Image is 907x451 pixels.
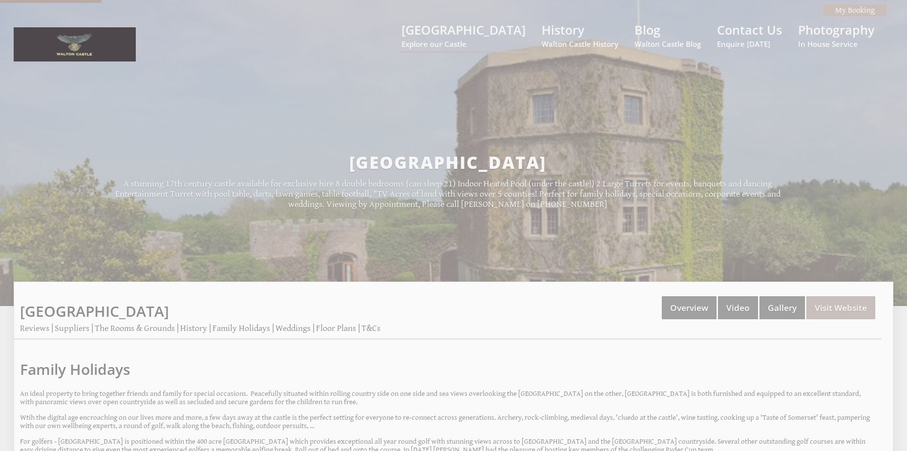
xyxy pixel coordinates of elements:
[823,3,887,17] a: My Booking
[759,296,805,319] a: Gallery
[20,413,875,430] p: Wtih the digital age encroaching on our lives more and more, a few days away at the castle is the...
[180,323,207,333] a: History
[212,323,270,333] a: Family Holidays
[798,39,874,49] small: In House Service
[361,323,380,333] a: T&Cs
[20,389,875,406] p: An ideal property to bring together friends and family for special occasions. Peacefully situated...
[401,21,526,49] a: [GEOGRAPHIC_DATA]Explore our Castle
[101,179,795,209] p: A stunning 17th century castle available for exclusive hire 8 double bedrooms (can sleep 21) Indo...
[542,21,618,49] a: HistoryWalton Castle History
[55,323,89,333] a: Suppliers
[14,27,136,61] img: Walton Castle
[634,39,701,49] small: Walton Castle Blog
[718,296,758,319] a: Video
[20,359,875,379] a: Family Holidays
[316,323,356,333] a: Floor Plans
[20,301,169,321] a: [GEOGRAPHIC_DATA]
[101,151,795,174] h2: [GEOGRAPHIC_DATA]
[662,296,717,319] a: Overview
[634,21,701,49] a: BlogWalton Castle Blog
[275,323,311,333] a: Weddings
[717,39,782,49] small: Enquire [DATE]
[95,323,175,333] a: The Rooms & Grounds
[401,39,526,49] small: Explore our Castle
[542,39,618,49] small: Walton Castle History
[717,21,782,49] a: Contact UsEnquire [DATE]
[798,21,874,49] a: PhotographyIn House Service
[20,323,49,333] a: Reviews
[806,296,875,319] a: Visit Website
